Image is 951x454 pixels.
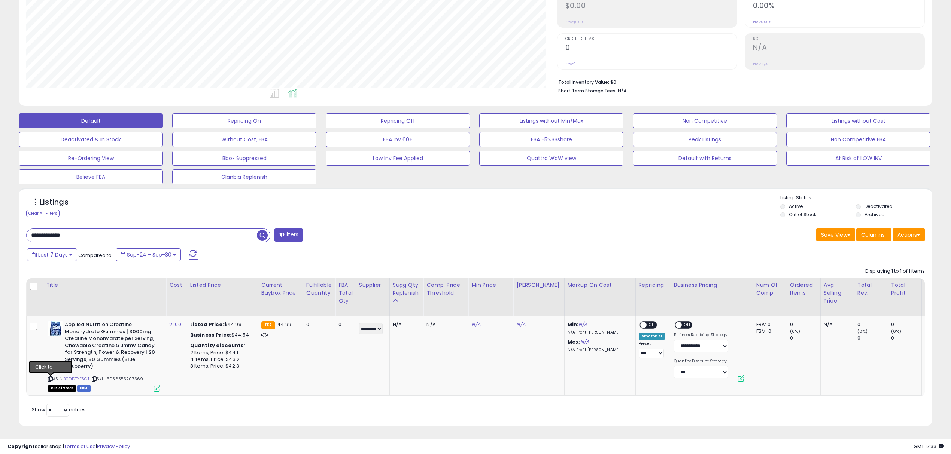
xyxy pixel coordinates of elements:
[326,113,470,128] button: Repricing Off
[19,132,163,147] button: Deactivated & In Stock
[274,228,303,242] button: Filters
[471,321,480,328] a: N/A
[40,197,69,208] h5: Listings
[786,113,930,128] button: Listings without Cost
[857,335,888,341] div: 0
[190,332,252,338] div: $44.54
[65,321,156,372] b: Applied Nutrition Creatine Monohydrate Gummies | 3000mg Creatine Monohydrate per Serving, Chewabl...
[856,228,891,241] button: Columns
[639,333,665,340] div: Amazon AI
[674,359,728,364] label: Quantity Discount Strategy:
[639,341,665,358] div: Preset:
[48,321,160,391] div: ASIN:
[790,335,820,341] div: 0
[27,248,77,261] button: Last 7 Days
[789,203,803,209] label: Active
[306,321,329,328] div: 0
[127,251,171,258] span: Sep-24 - Sep-30
[38,251,68,258] span: Last 7 Days
[97,443,130,450] a: Privacy Policy
[891,321,921,328] div: 0
[359,281,386,289] div: Supplier
[861,231,885,239] span: Columns
[190,363,252,369] div: 8 Items, Price: $42.3
[633,113,777,128] button: Non Competitive
[857,281,885,297] div: Total Rev.
[169,321,181,328] a: 21.00
[753,43,924,53] h2: N/A
[639,281,668,289] div: Repricing
[32,406,86,413] span: Show: entries
[756,328,781,335] div: FBM: 0
[633,151,777,166] button: Default with Returns
[426,281,465,297] div: Comp. Price Threshold
[338,321,350,328] div: 0
[277,321,291,328] span: 44.99
[261,321,275,329] small: FBA
[865,211,885,218] label: Archived
[568,330,630,335] p: N/A Profit [PERSON_NAME]
[326,151,470,166] button: Low Inv Fee Applied
[190,281,255,289] div: Listed Price
[261,281,300,297] div: Current Buybox Price
[7,443,35,450] strong: Copyright
[633,132,777,147] button: Peak Listings
[865,203,893,209] label: Deactivated
[479,151,623,166] button: Quattro WoW view
[169,281,184,289] div: Cost
[516,321,525,328] a: N/A
[172,132,316,147] button: Without Cost, FBA
[857,328,868,334] small: (0%)
[356,278,389,316] th: CSV column name: cust_attr_1_Supplier
[914,443,944,450] span: 2025-10-8 17:33 GMT
[674,281,750,289] div: Business Pricing
[190,342,244,349] b: Quantity discounts
[190,356,252,363] div: 4 Items, Price: $43.2
[647,322,659,328] span: OFF
[891,328,902,334] small: (0%)
[565,20,583,24] small: Prev: $0.00
[756,321,781,328] div: FBA: 0
[925,321,936,328] div: 0.00
[857,321,888,328] div: 0
[64,443,96,450] a: Terms of Use
[26,210,60,217] div: Clear All Filters
[568,338,581,346] b: Max:
[190,321,252,328] div: $44.99
[565,1,737,12] h2: $0.00
[891,335,921,341] div: 0
[824,321,848,328] div: N/A
[564,278,635,316] th: The percentage added to the cost of goods (COGS) that forms the calculator for Min & Max prices.
[426,321,462,328] div: N/A
[7,443,130,450] div: seller snap | |
[558,88,617,94] b: Short Term Storage Fees:
[558,79,609,85] b: Total Inventory Value:
[756,281,784,297] div: Num of Comp.
[479,132,623,147] button: FBA -5%BBshare
[516,281,561,289] div: [PERSON_NAME]
[91,376,143,382] span: | SKU: 5056555207369
[790,328,800,334] small: (0%)
[172,113,316,128] button: Repricing On
[393,281,420,297] div: Sugg Qty Replenish
[893,228,925,241] button: Actions
[19,113,163,128] button: Default
[865,268,925,275] div: Displaying 1 to 1 of 1 items
[46,281,163,289] div: Title
[48,321,63,336] img: 51zy6A+M2fL._SL40_.jpg
[790,321,820,328] div: 0
[780,194,932,202] p: Listing States:
[789,211,816,218] label: Out of Stock
[393,321,418,328] div: N/A
[753,1,924,12] h2: 0.00%
[172,169,316,184] button: Glanbia Replenish
[565,62,576,66] small: Prev: 0
[190,331,231,338] b: Business Price:
[682,322,694,328] span: OFF
[479,113,623,128] button: Listings without Min/Max
[568,281,632,289] div: Markup on Cost
[824,281,851,305] div: Avg Selling Price
[190,342,252,349] div: :
[816,228,855,241] button: Save View
[786,132,930,147] button: Non Competitive FBA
